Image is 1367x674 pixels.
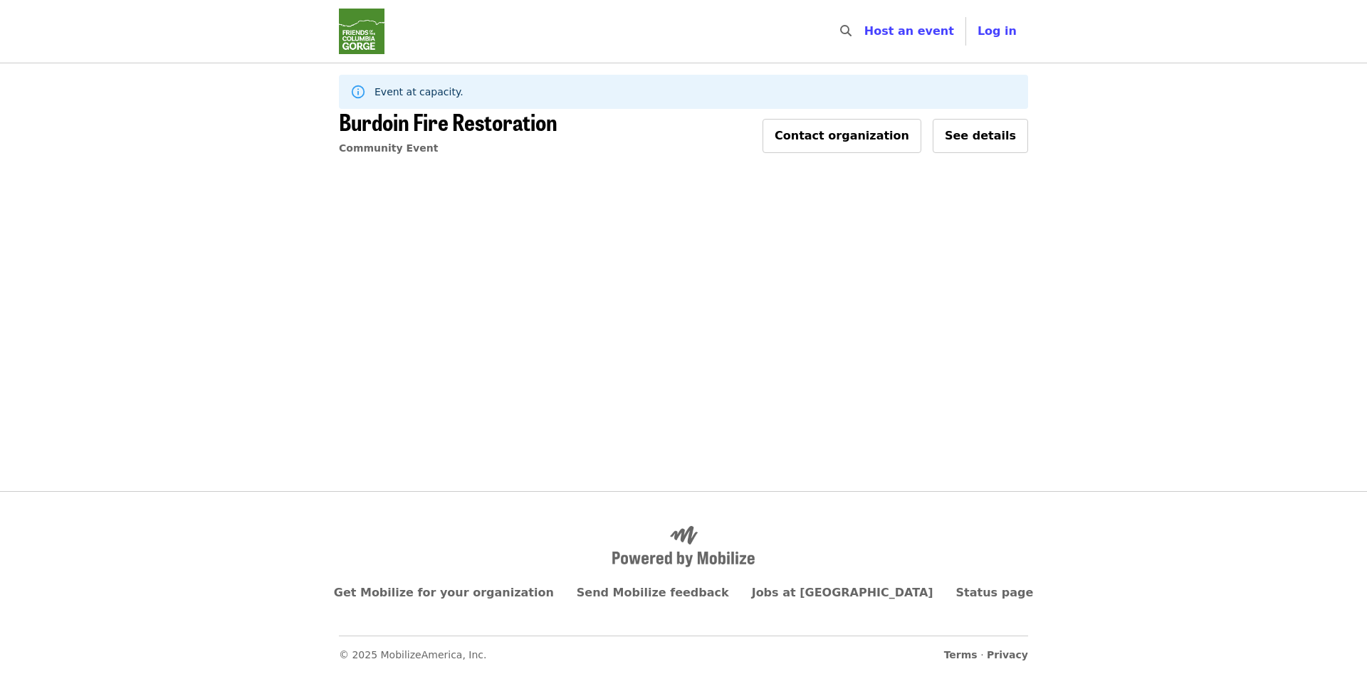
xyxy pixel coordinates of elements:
button: See details [933,119,1028,153]
input: Search [860,14,871,48]
span: See details [945,129,1016,142]
nav: Secondary footer navigation [339,636,1028,663]
a: Privacy [987,649,1028,660]
button: Contact organization [763,119,921,153]
a: Terms [944,649,978,660]
nav: Primary footer navigation [339,584,1028,601]
span: Contact organization [775,129,909,142]
span: Log in [978,24,1017,38]
span: · [944,648,1028,663]
a: Community Event [339,142,438,154]
a: Get Mobilize for your organization [334,586,554,599]
a: Jobs at [GEOGRAPHIC_DATA] [752,586,933,599]
span: Burdoin Fire Restoration [339,105,557,138]
span: © 2025 MobilizeAmerica, Inc. [339,649,487,660]
span: Event at capacity. [375,86,463,98]
a: Status page [956,586,1034,599]
a: Host an event [864,24,954,38]
img: Friends Of The Columbia Gorge - Home [339,9,384,54]
button: Log in [966,17,1028,46]
i: search icon [840,24,852,38]
a: Send Mobilize feedback [577,586,729,599]
img: Powered by Mobilize [612,526,755,567]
